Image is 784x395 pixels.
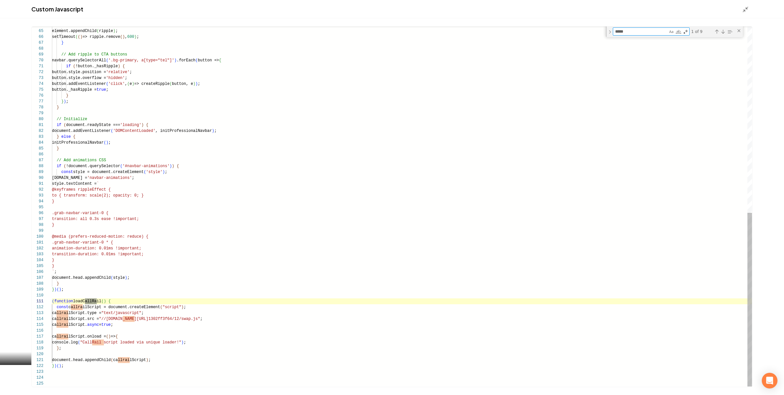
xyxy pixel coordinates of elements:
span: ( [144,170,146,174]
span: animation-duration: 0.01ms !important; [52,246,141,251]
span: "CallRail script loaded via unique loader!" [80,340,181,345]
span: ) [181,340,184,345]
span: ) [134,35,137,39]
span: '#navbar-animations' [122,164,170,168]
span: ) [212,129,214,133]
span: ) [195,82,198,86]
span: ( [195,58,198,63]
span: { [177,164,179,168]
div: Toggle Replace [607,26,613,37]
div: Find in Selection (⌥⌘L) [726,28,733,35]
span: ; [137,35,139,39]
span: ) [172,164,174,168]
span: callrailScript = document.createElement [68,305,160,309]
span: ) [174,58,176,63]
div: Find / Replace [606,26,743,37]
span: ; [214,129,217,133]
div: Next Match (Enter) [720,29,726,34]
div: 1 of 9 [691,27,713,36]
span: ; [165,170,167,174]
span: 'loading' [120,123,141,127]
textarea: Find [613,28,668,35]
span: 'DOMContentLoaded' [113,129,155,133]
span: { [219,58,221,63]
div: Match Case (⌥⌘C) [668,28,675,35]
span: "text/javascript" [101,311,141,315]
span: ) [181,305,184,309]
div: Match Whole Word (⌥⌘W) [675,28,682,35]
span: ; [184,340,186,345]
div: Open Intercom Messenger [762,373,777,388]
span: @media (prefers-reduced-motion: reduce) { [52,234,148,239]
span: => createRipple [134,82,170,86]
span: transition: all 0.3s ease !important; [52,217,139,221]
span: ) [170,164,172,168]
span: '.bg-primary, a[type="tel"]' [108,58,174,63]
span: { [146,123,148,127]
span: ) [146,358,148,362]
span: ; [141,311,144,315]
span: ) [193,82,195,86]
span: .forEach [177,58,196,63]
div: Previous Match (⇧Enter) [714,29,719,34]
span: callrailScript [113,358,146,362]
span: "script" [162,305,181,309]
span: style = document.createElement [73,170,144,174]
span: ) [163,170,165,174]
span: button, e [172,82,193,86]
span: ; [200,317,203,321]
span: 1302ff3f64/12/swap.js" [148,317,200,321]
span: 'style' [146,170,162,174]
span: ( [160,305,162,309]
span: , initProfessionalNavbar [155,129,212,133]
span: button => [198,58,219,63]
span: transition-duration: 0.01ms !important; [52,252,144,257]
span: ( [170,82,172,86]
span: to { transform: scale(2); opacity: 0; } [52,193,144,198]
span: ; [198,82,200,86]
div: Use Regular Expression (⌥⌘R) [682,28,689,35]
div: Close (Escape) [736,28,742,33]
span: ; [184,305,186,309]
span: ) [141,123,144,127]
span: "//[DOMAIN_NAME][URL] [99,317,148,321]
span: ; [148,358,151,362]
